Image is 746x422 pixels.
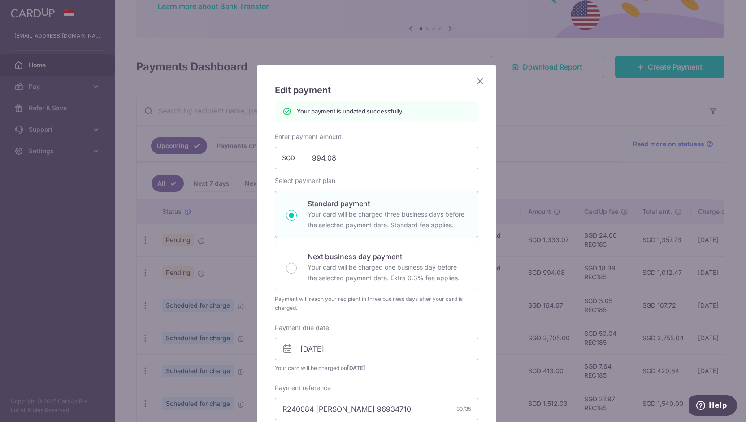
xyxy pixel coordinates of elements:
p: Standard payment [308,198,467,209]
iframe: Opens a widget where you can find more information [689,395,737,418]
label: Select payment plan [275,176,335,185]
p: Your card will be charged three business days before the selected payment date. Standard fee appl... [308,209,467,231]
button: Close [475,76,486,87]
input: DD / MM / YYYY [275,338,478,360]
input: 0.00 [275,147,478,169]
span: SGD [282,153,305,162]
span: [DATE] [347,365,365,371]
span: Your card will be charged on [275,364,478,373]
label: Payment reference [275,383,331,392]
label: Payment due date [275,323,329,332]
p: Your payment is updated successfully [297,107,402,116]
div: 30/35 [456,405,471,413]
p: Next business day payment [308,251,467,262]
p: Your card will be charged one business day before the selected payment date. Extra 0.3% fee applies. [308,262,467,283]
h5: Edit payment [275,83,478,97]
label: Enter payment amount [275,132,342,141]
div: Payment will reach your recipient in three business days after your card is charged. [275,295,478,313]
